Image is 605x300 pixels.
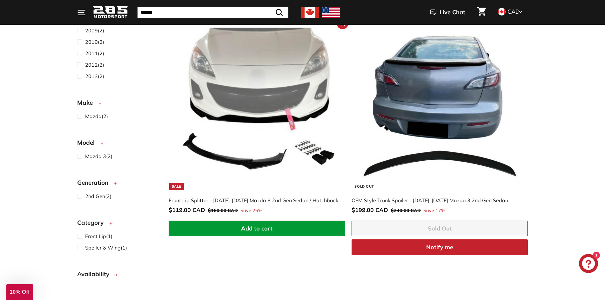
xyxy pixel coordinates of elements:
span: Mazda 3 [85,153,106,159]
button: Generation [77,176,158,192]
span: (2) [85,152,112,160]
span: Model [77,138,99,147]
span: Save 17% [423,207,445,214]
span: Front Lip [85,233,106,239]
span: (2) [85,27,104,34]
span: Sold Out [428,225,452,232]
span: 10% Off [10,289,30,295]
span: $240.00 CAD [391,208,421,213]
div: Sale [169,183,184,190]
span: (2) [85,61,104,69]
span: Category [77,218,108,227]
span: Availability [77,270,114,279]
a: Sale 2010 mazdaspeed3 front lip Front Lip Splitter - [DATE]-[DATE] Mazda 3 2nd Gen Sedan / Hatchb... [169,21,345,221]
button: Sold Out [352,221,528,237]
span: Live Chat [440,8,465,17]
button: Live Chat [422,4,474,20]
span: (2) [85,192,111,200]
button: Make [77,96,158,112]
button: Model [77,136,158,152]
span: 2013 [85,73,98,79]
span: $119.00 CAD [169,206,205,214]
img: 2010 mazdaspeed3 front lip [176,28,338,190]
span: (2) [85,112,108,120]
span: Spoiler & Wing [85,244,121,251]
span: (1) [85,244,127,251]
span: 2011 [85,50,98,57]
span: (2) [85,38,104,46]
span: $160.00 CAD [208,208,238,213]
div: Sold Out [352,183,376,190]
span: 2009 [85,27,98,34]
span: (2) [85,72,104,80]
button: Add to cart [169,221,345,237]
img: Logo_285_Motorsport_areodynamics_components [93,5,128,20]
span: $199.00 CAD [352,206,388,214]
button: Availability [77,268,158,283]
span: (2) [85,50,104,57]
div: 10% Off [6,284,33,300]
span: 2nd Gen [85,193,105,199]
span: CAD [508,8,520,15]
a: Cart [474,2,490,23]
span: 2012 [85,62,98,68]
span: Mazda [85,113,102,119]
img: 2010 mazda 3 spoiler [359,28,521,190]
span: Make [77,98,97,107]
span: Save 26% [240,207,262,214]
button: Category [77,216,158,232]
a: Sold Out 2010 mazda 3 spoiler OEM Style Trunk Spoiler - [DATE]-[DATE] Mazda 3 2nd Gen Sedan Save 17% [352,21,528,221]
div: OEM Style Trunk Spoiler - [DATE]-[DATE] Mazda 3 2nd Gen Sedan [352,197,522,204]
span: (1) [85,232,112,240]
span: Add to cart [241,225,272,232]
input: Search [138,7,288,18]
inbox-online-store-chat: Shopify online store chat [577,254,600,275]
span: 2010 [85,39,98,45]
span: Generation [77,178,113,187]
button: Notify me [352,239,528,255]
div: Front Lip Splitter - [DATE]-[DATE] Mazda 3 2nd Gen Sedan / Hatchback [169,197,339,204]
